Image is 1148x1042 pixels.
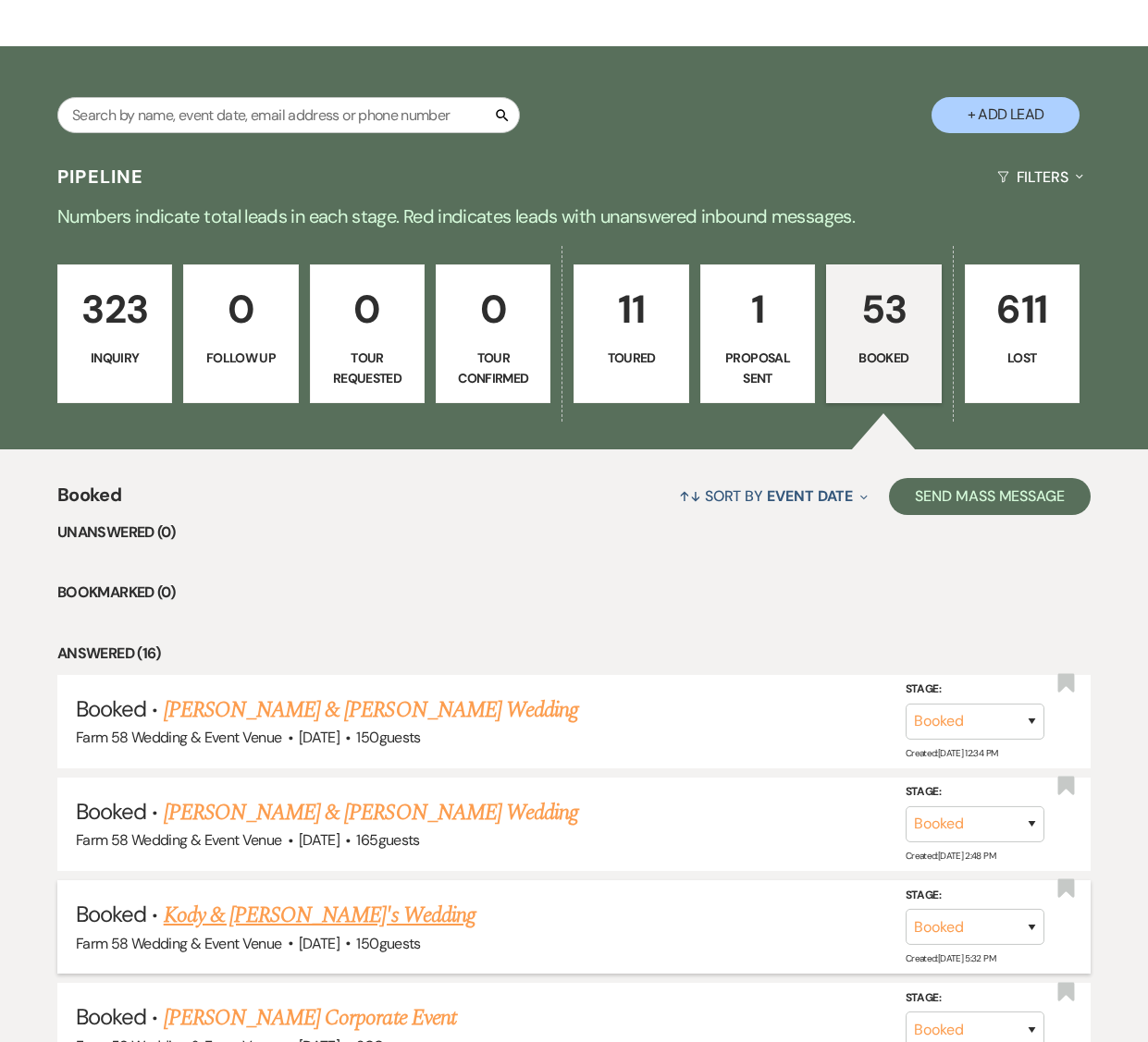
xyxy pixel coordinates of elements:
p: 0 [195,278,286,340]
a: 0Tour Requested [310,264,425,403]
a: [PERSON_NAME] & [PERSON_NAME] Wedding [164,796,578,829]
label: Stage: [906,988,1044,1009]
li: Unanswered (0) [57,521,1091,545]
span: 150 guests [356,934,420,953]
p: Tour Requested [322,348,413,389]
a: 0Tour Confirmed [436,264,550,403]
button: Filters [990,153,1091,202]
span: Farm 58 Wedding & Event Venue [76,830,281,850]
span: Farm 58 Wedding & Event Venue [76,934,281,953]
label: Stage: [906,680,1044,700]
span: Booked [76,1002,146,1031]
span: Booked [76,900,146,928]
span: 165 guests [356,830,419,850]
a: [PERSON_NAME] & [PERSON_NAME] Wedding [164,693,578,727]
span: Created: [DATE] 12:34 PM [906,747,997,759]
p: 53 [838,278,929,340]
label: Stage: [906,885,1044,905]
input: Search by name, event date, email address or phone number [57,97,520,133]
p: Toured [586,348,676,368]
a: [PERSON_NAME] Corporate Event [164,1001,456,1035]
p: Lost [977,348,1068,368]
a: 323Inquiry [57,264,172,403]
p: 11 [586,278,676,340]
span: Event Date [767,486,853,506]
span: Created: [DATE] 2:48 PM [906,850,995,862]
a: 611Lost [965,264,1080,403]
p: 0 [448,278,538,340]
p: 1 [712,278,803,340]
a: 1Proposal Sent [700,264,815,403]
p: 323 [69,278,160,340]
span: Booked [57,481,121,521]
span: Farm 58 Wedding & Event Venue [76,728,281,747]
label: Stage: [906,782,1044,803]
a: Kody & [PERSON_NAME]'s Wedding [164,899,475,932]
button: Send Mass Message [889,478,1091,515]
p: Tour Confirmed [448,348,538,389]
span: [DATE] [299,830,339,850]
a: 53Booked [826,264,941,403]
a: 11Toured [574,264,688,403]
span: Created: [DATE] 5:32 PM [906,952,995,964]
a: 0Follow Up [183,264,298,403]
span: ↑↓ [679,486,701,506]
li: Bookmarked (0) [57,581,1091,605]
button: Sort By Event Date [672,472,875,521]
button: + Add Lead [932,97,1080,133]
p: 611 [977,278,1068,340]
span: Booked [76,797,146,826]
p: 0 [322,278,413,340]
span: 150 guests [356,728,420,747]
span: [DATE] [299,728,339,747]
p: Inquiry [69,348,160,368]
span: [DATE] [299,934,339,953]
p: Booked [838,348,929,368]
p: Proposal Sent [712,348,803,389]
span: Booked [76,694,146,723]
h3: Pipeline [57,164,144,190]
li: Answered (16) [57,642,1091,666]
p: Follow Up [195,348,286,368]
